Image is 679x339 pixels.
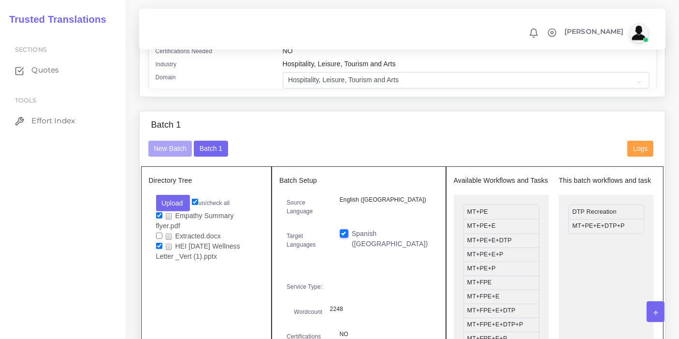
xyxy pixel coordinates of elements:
label: un/check all [192,199,230,207]
label: Spanish ([GEOGRAPHIC_DATA]) [352,229,431,249]
li: MT+FPE+E+DTP+P [463,318,539,332]
img: avatar [629,23,649,43]
a: Effort Index [7,111,118,131]
li: MT+PE+E+DTP+P [568,219,644,234]
a: New Batch [148,144,192,152]
div: Hospitality, Leisure, Tourism and Arts [275,59,657,72]
span: Effort Index [31,116,75,126]
a: Batch 1 [194,144,228,152]
button: Logs [627,141,653,157]
label: Service Type: [287,282,322,291]
h5: Available Workflows and Tasks [454,177,549,185]
li: DTP Recreation [568,205,644,220]
label: Source Language [287,198,325,216]
li: MT+FPE [463,276,539,290]
span: [PERSON_NAME] [564,28,624,35]
h5: Batch Setup [279,177,438,185]
h5: This batch workflows and task [559,177,654,185]
li: MT+FPE+E [463,290,539,304]
label: Certifications Needed [156,47,213,56]
a: HEI [DATE] Wellness Letter _Vert (1).pptx [156,242,240,261]
li: MT+PE+E+DTP [463,234,539,248]
span: Sections [15,46,47,53]
a: Empathy Summary flyer.pdf [156,211,234,231]
p: English ([GEOGRAPHIC_DATA]) [340,195,431,205]
span: Tools [15,97,37,104]
p: 2248 [330,304,424,314]
button: Batch 1 [194,141,228,157]
li: MT+PE+E [463,219,539,234]
button: New Batch [148,141,192,157]
h5: Directory Tree [149,177,264,185]
li: MT+PE+E+P [463,248,539,262]
a: Extracted.docx [162,232,225,241]
label: Domain [156,73,176,82]
h2: Trusted Translations [2,14,106,25]
div: NO [275,46,657,59]
a: Quotes [7,60,118,80]
li: MT+FPE+E+DTP [463,304,539,318]
label: Target Languages [287,232,325,249]
h4: Batch 1 [151,120,181,131]
label: Industry [156,60,177,69]
label: Wordcount [294,308,322,316]
span: Logs [633,145,648,152]
button: Upload [156,195,190,211]
input: un/check all [192,199,198,205]
span: Quotes [31,65,59,75]
a: [PERSON_NAME]avatar [560,23,652,43]
li: MT+PE+P [463,262,539,276]
li: MT+PE [463,205,539,220]
a: Trusted Translations [2,12,106,28]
